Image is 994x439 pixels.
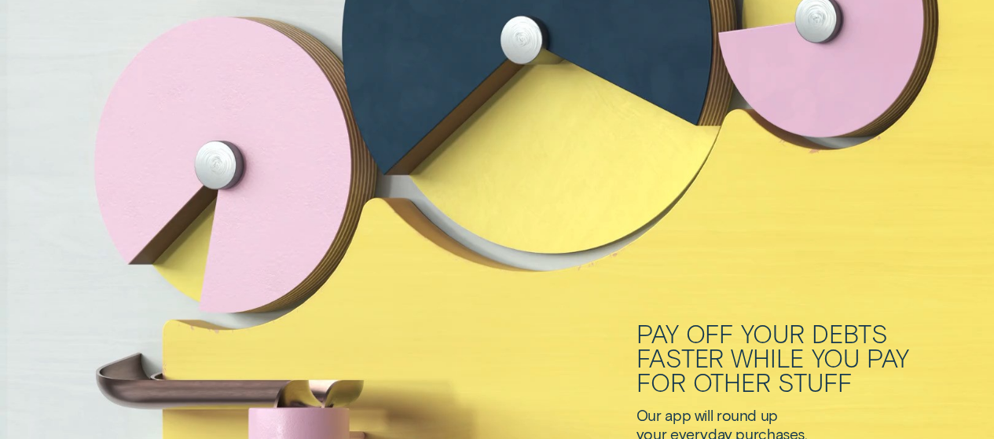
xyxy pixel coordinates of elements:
[812,346,860,370] div: you
[741,321,805,346] div: your
[695,406,713,425] div: will
[636,370,686,394] div: for
[665,406,691,425] div: app
[717,406,757,425] div: round
[636,321,679,346] div: Pay
[778,370,853,394] div: stuff
[636,346,724,370] div: faster
[812,321,888,346] div: debts
[760,406,777,425] div: up
[692,370,771,394] div: other
[685,321,734,346] div: off
[731,346,805,370] div: while
[636,406,662,425] div: Our
[866,346,908,370] div: pay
